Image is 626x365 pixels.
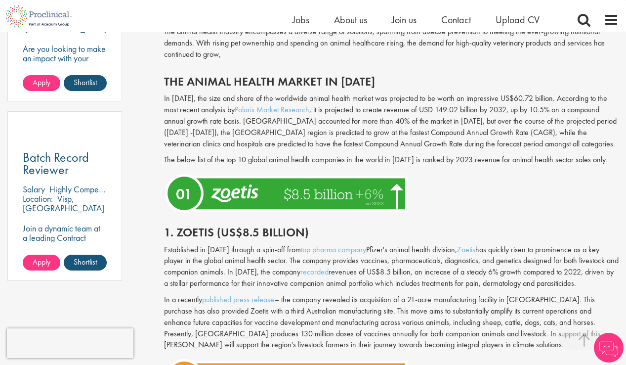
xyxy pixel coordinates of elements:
iframe: reCAPTCHA [7,328,133,358]
a: Jobs [292,13,309,26]
p: In a recently – the company revealed its acquisition of a 21-acre manufacturing facility in [GEOG... [164,294,619,351]
h2: The Animal Health Market in [DATE] [164,75,619,88]
a: recorded [300,267,329,277]
a: published press release [202,294,275,305]
span: Salary [23,183,45,195]
p: Are you looking to make an impact with your innovation? We are working with a well-established ph... [23,44,107,138]
p: In [DATE], the size and share of the worldwide animal health market was projected to be worth an ... [164,93,619,149]
span: Apply [33,257,50,267]
p: The below list of the top 10 global animal health companies in the world in [DATE] is ranked by 2... [164,154,619,166]
a: top pharma company [301,244,366,255]
a: Shortlist [64,75,107,91]
a: Apply [23,75,60,91]
span: Location: [23,193,53,204]
p: The animal health industry encompasses a diverse range of solutions, spanning from disease preven... [164,26,619,60]
a: About us [334,13,367,26]
a: Shortlist [64,255,107,271]
p: Highly Competitive [49,183,115,195]
a: Apply [23,255,60,271]
p: Visp, [GEOGRAPHIC_DATA] [23,193,104,214]
p: Established in [DATE] through a spin-off from Pfizer's animal health division, has quickly risen ... [164,244,619,289]
img: Chatbot [594,333,624,363]
span: Batch Record Reviewer [23,149,89,178]
a: Upload CV [496,13,540,26]
p: Join a dynamic team at a leading Contract Manufacturing Organisation and contribute to groundbrea... [23,224,107,299]
h2: 1. Zoetis (US$8.5 billion) [164,226,619,239]
a: Batch Record Reviewer [23,151,107,176]
p: [GEOGRAPHIC_DATA], [GEOGRAPHIC_DATA] [23,23,109,44]
a: Join us [392,13,417,26]
a: Polaris Market Research [235,104,309,115]
a: Zoetis [457,244,475,255]
span: Apply [33,77,50,88]
a: Contact [441,13,471,26]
